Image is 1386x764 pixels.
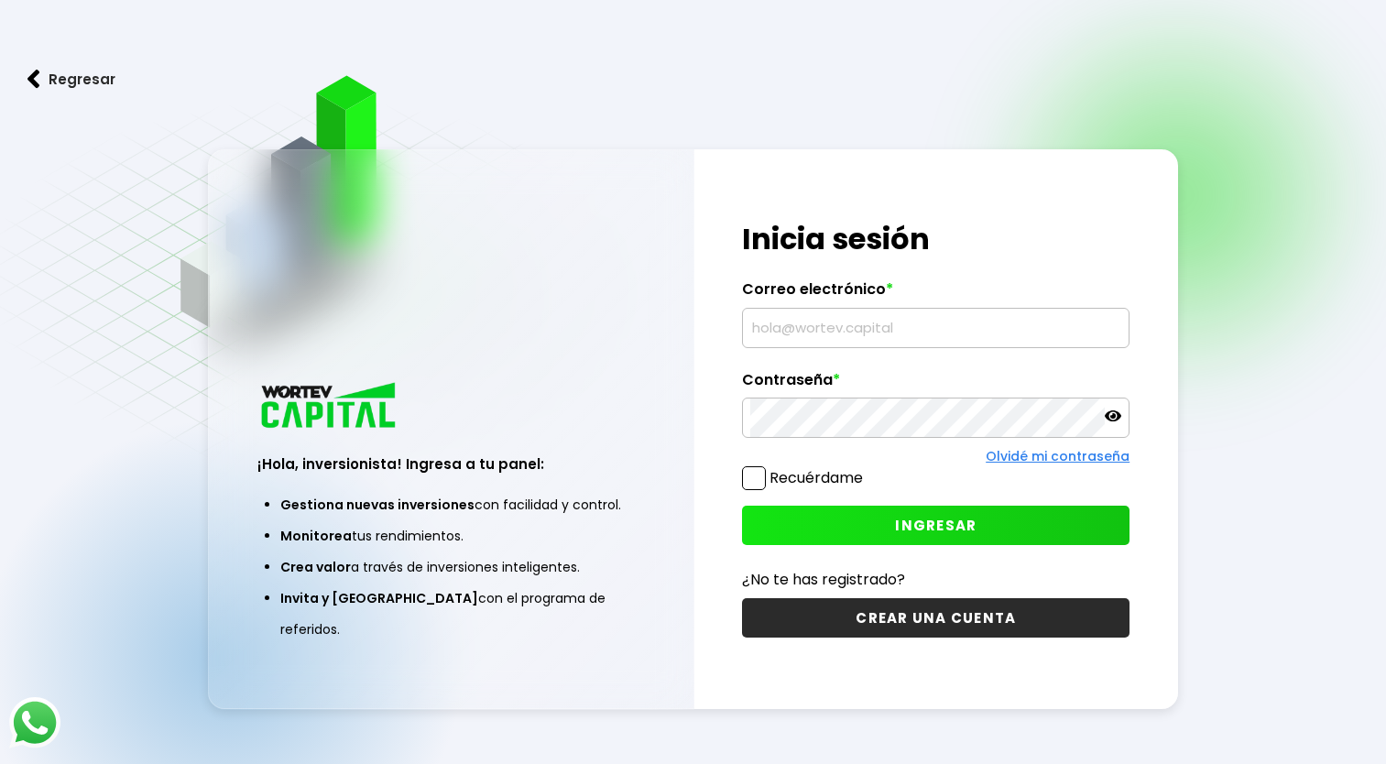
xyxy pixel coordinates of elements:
[280,496,475,514] span: Gestiona nuevas inversiones
[280,583,622,645] li: con el programa de referidos.
[9,697,60,748] img: logos_whatsapp-icon.242b2217.svg
[742,568,1130,638] a: ¿No te has registrado?CREAR UNA CUENTA
[257,380,402,434] img: logo_wortev_capital
[280,527,352,545] span: Monitorea
[280,589,478,607] span: Invita y [GEOGRAPHIC_DATA]
[257,453,645,475] h3: ¡Hola, inversionista! Ingresa a tu panel:
[742,506,1130,545] button: INGRESAR
[986,447,1130,465] a: Olvidé mi contraseña
[769,467,863,488] label: Recuérdame
[280,558,351,576] span: Crea valor
[27,70,40,89] img: flecha izquierda
[742,217,1130,261] h1: Inicia sesión
[280,489,622,520] li: con facilidad y control.
[742,280,1130,308] label: Correo electrónico
[280,520,622,551] li: tus rendimientos.
[280,551,622,583] li: a través de inversiones inteligentes.
[742,371,1130,398] label: Contraseña
[750,309,1121,347] input: hola@wortev.capital
[895,516,977,535] span: INGRESAR
[742,598,1130,638] button: CREAR UNA CUENTA
[742,568,1130,591] p: ¿No te has registrado?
